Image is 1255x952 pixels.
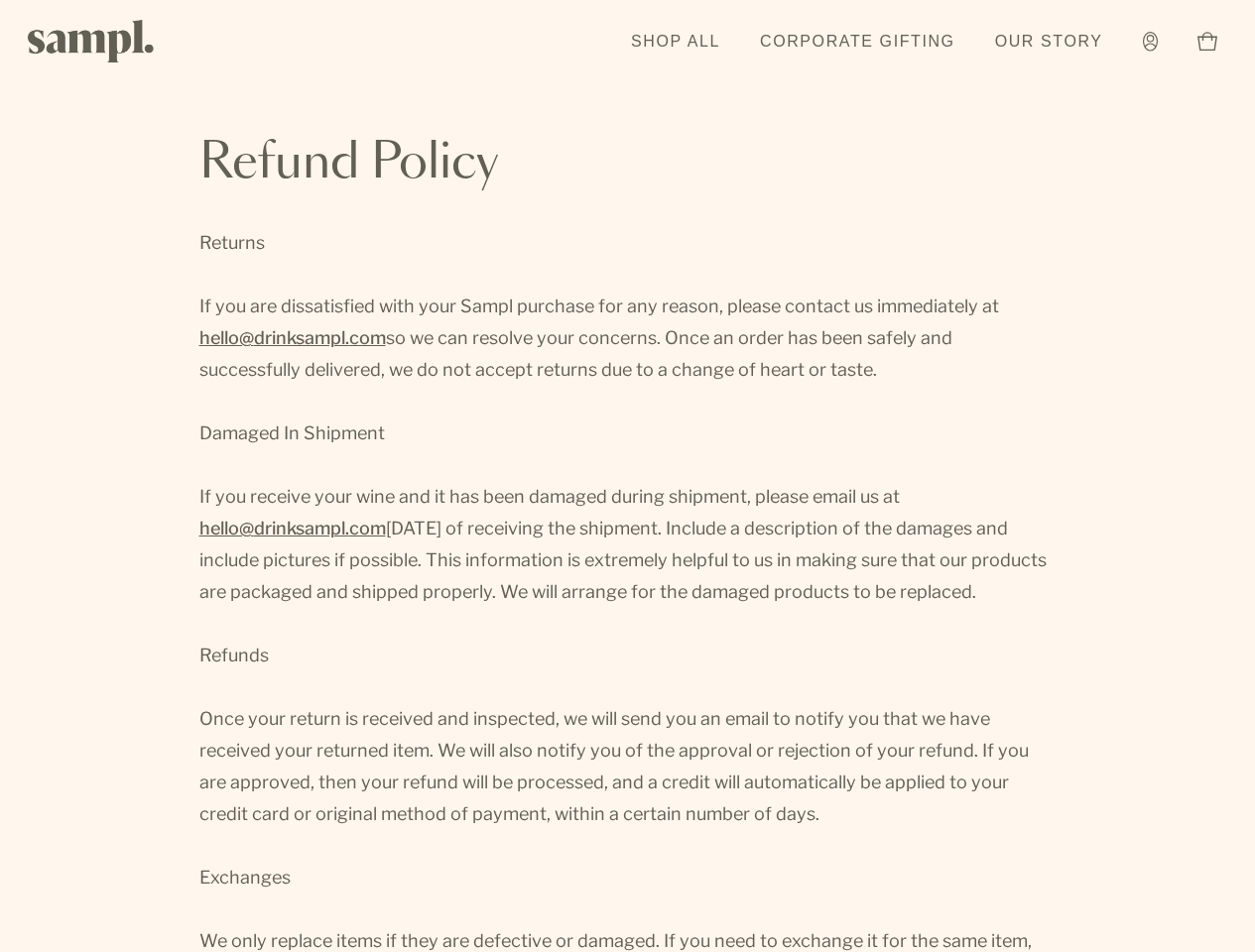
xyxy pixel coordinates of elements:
a: Our Story [985,20,1113,63]
h1: Refund Policy [199,140,1057,187]
a: hello@drinksampl.com [199,513,386,544]
span: [DATE] of receiving the shipment. Include a description of the damages and include pictures if po... [199,518,1047,602]
a: Shop All [621,20,730,63]
span: Once your return is received and inspected, we will send you an email to notify you that we have ... [199,708,1029,824]
span: If you are dissatisfied with your Sampl purchase for any reason, please contact us immediately at [199,296,999,316]
span: If you receive your wine and it has been damaged during shipment, please email us at [199,486,900,507]
span: so we can resolve your concerns. Once an order has been safely and successfully delivered, we do ... [199,327,952,380]
span: Refunds [199,645,269,665]
img: Sampl logo [28,20,155,62]
span: Damaged In Shipment [199,422,385,443]
span: Returns [199,232,265,253]
a: hello@drinksampl.com [199,322,386,354]
span: Exchanges [199,867,291,888]
a: Corporate Gifting [750,20,965,63]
